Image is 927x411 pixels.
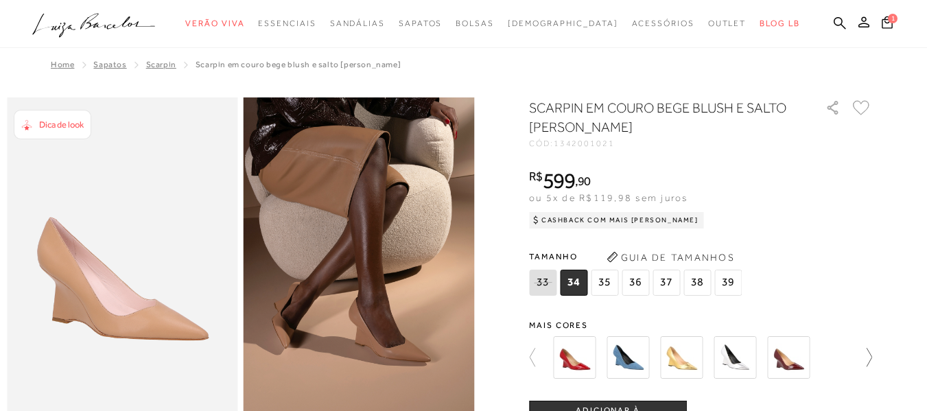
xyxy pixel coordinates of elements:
[767,336,810,379] img: SCARPIN ANABELA VERNIZ MALBEC
[399,19,442,28] span: Sapatos
[622,270,649,296] span: 36
[708,11,747,36] a: categoryNavScreenReaderText
[578,174,591,188] span: 90
[258,19,316,28] span: Essenciais
[714,270,742,296] span: 39
[508,11,618,36] a: noSubCategoriesText
[560,270,587,296] span: 34
[888,14,897,23] span: 1
[602,246,739,268] button: Guia de Tamanhos
[575,175,591,187] i: ,
[330,11,385,36] a: categoryNavScreenReaderText
[529,170,543,183] i: R$
[529,192,688,203] span: ou 5x de R$119,98 sem juros
[708,19,747,28] span: Outlet
[456,11,494,36] a: categoryNavScreenReaderText
[529,98,786,137] h1: SCARPIN EM COURO BEGE BLUSH E SALTO [PERSON_NAME]
[146,60,176,69] a: Scarpin
[39,119,84,130] span: Dica de look
[632,11,694,36] a: categoryNavScreenReaderText
[660,336,703,379] img: SCARPIN ANABELA EM METALIZADO DOURADO
[529,246,745,267] span: Tamanho
[529,321,872,329] span: Mais cores
[591,270,618,296] span: 35
[93,60,126,69] a: SAPATOS
[185,19,244,28] span: Verão Viva
[607,336,649,379] img: SCARPIN ANABELA EM JEANS ÍNDIGO
[878,15,897,34] button: 1
[543,168,575,193] span: 599
[529,270,556,296] span: 33
[258,11,316,36] a: categoryNavScreenReaderText
[51,60,74,69] a: Home
[529,139,803,148] div: CÓD:
[760,19,799,28] span: BLOG LB
[456,19,494,28] span: Bolsas
[683,270,711,296] span: 38
[508,19,618,28] span: [DEMOGRAPHIC_DATA]
[714,336,756,379] img: SCARPIN ANABELA EM METALIZADO PRATA
[330,19,385,28] span: Sandálias
[653,270,680,296] span: 37
[632,19,694,28] span: Acessórios
[185,11,244,36] a: categoryNavScreenReaderText
[529,212,704,228] div: Cashback com Mais [PERSON_NAME]
[196,60,401,69] span: SCARPIN EM COURO BEGE BLUSH E SALTO [PERSON_NAME]
[554,139,615,148] span: 1342001021
[760,11,799,36] a: BLOG LB
[553,336,596,379] img: SCARPIN ANABELA EM COURO VERNIZ VERMELHO
[399,11,442,36] a: categoryNavScreenReaderText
